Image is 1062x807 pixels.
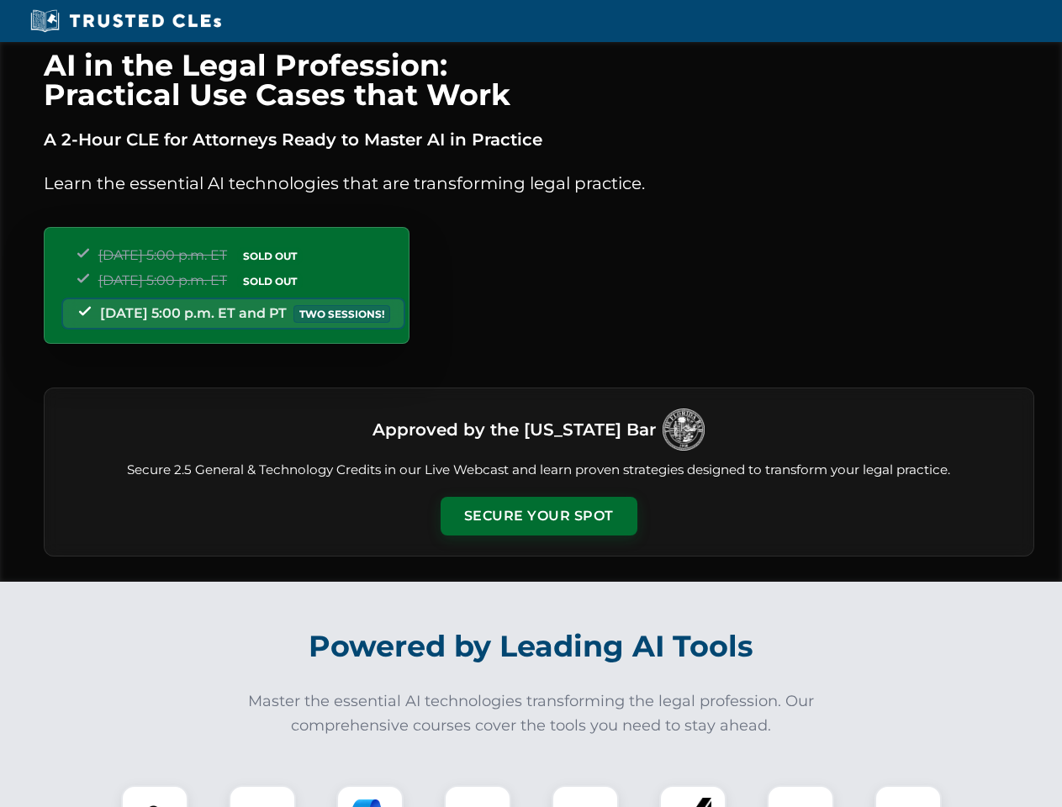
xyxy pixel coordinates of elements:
span: SOLD OUT [237,272,303,290]
p: Master the essential AI technologies transforming the legal profession. Our comprehensive courses... [237,689,826,738]
p: Secure 2.5 General & Technology Credits in our Live Webcast and learn proven strategies designed ... [65,461,1013,480]
img: Trusted CLEs [25,8,226,34]
button: Secure Your Spot [441,497,637,535]
h2: Powered by Leading AI Tools [66,617,997,676]
span: SOLD OUT [237,247,303,265]
p: Learn the essential AI technologies that are transforming legal practice. [44,170,1034,197]
h3: Approved by the [US_STATE] Bar [372,414,656,445]
img: Logo [663,409,705,451]
p: A 2-Hour CLE for Attorneys Ready to Master AI in Practice [44,126,1034,153]
h1: AI in the Legal Profession: Practical Use Cases that Work [44,50,1034,109]
span: [DATE] 5:00 p.m. ET [98,247,227,263]
span: [DATE] 5:00 p.m. ET [98,272,227,288]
